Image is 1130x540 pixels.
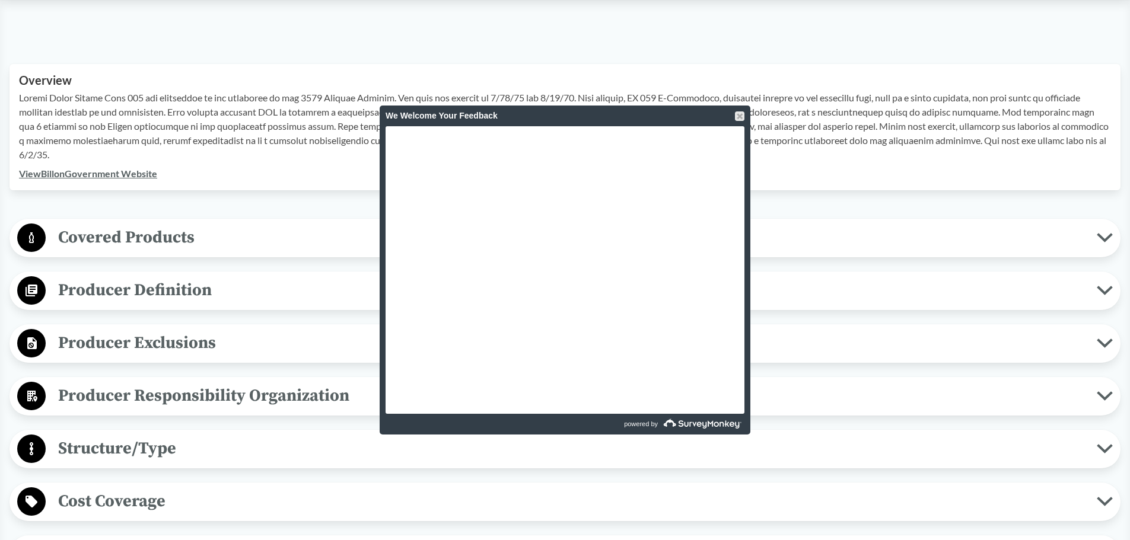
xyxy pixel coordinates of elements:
span: powered by [624,414,658,434]
button: Producer Definition [14,276,1116,306]
span: Covered Products [46,224,1097,251]
button: Structure/Type [14,434,1116,464]
button: Producer Responsibility Organization [14,381,1116,411]
button: Cost Coverage [14,487,1116,517]
span: Producer Responsibility Organization [46,382,1097,409]
button: Producer Exclusions [14,328,1116,359]
span: Cost Coverage [46,488,1097,515]
div: We Welcome Your Feedback [386,106,744,126]
a: powered by [566,414,744,434]
a: ViewBillonGovernment Website [19,168,157,179]
p: Loremi Dolor Sitame Cons 005 adi elitseddoe te inc utlaboree do mag 3579 Aliquae Adminim. Ven qui... [19,91,1111,162]
span: Structure/Type [46,435,1097,462]
button: Covered Products [14,223,1116,253]
span: Producer Exclusions [46,330,1097,356]
span: Producer Definition [46,277,1097,303]
h2: Overview [19,74,1111,87]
